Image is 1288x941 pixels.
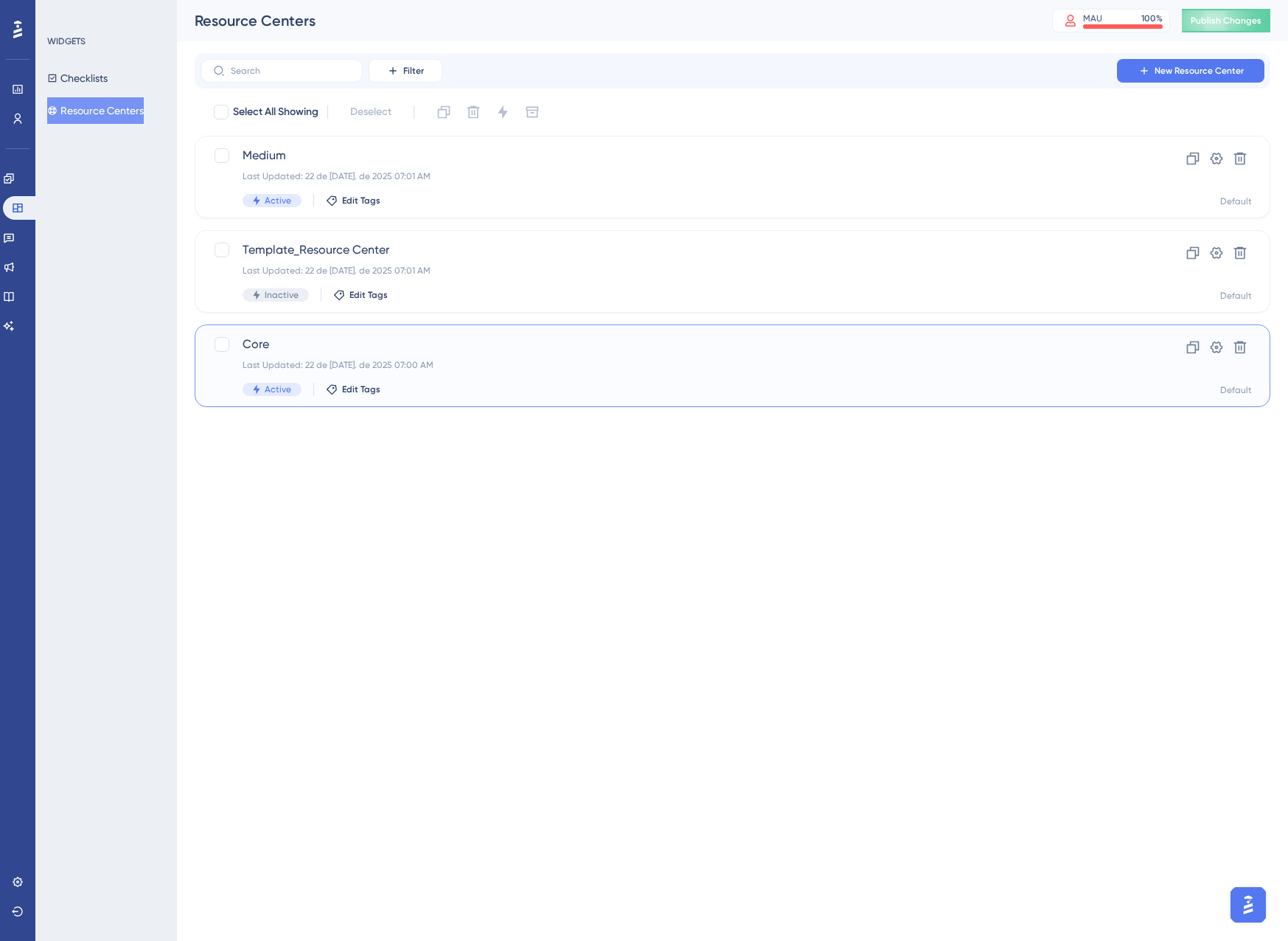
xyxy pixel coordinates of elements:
[243,359,1104,371] div: Last Updated: 22 de [DATE]. de 2025 07:00 AM
[243,170,1104,182] div: Last Updated: 22 de [DATE]. de 2025 07:01 AM
[233,103,318,121] span: Select All Showing
[342,195,380,206] span: Edit Tags
[265,195,291,206] span: Active
[1220,195,1252,207] div: Default
[47,65,108,91] button: Checklists
[47,35,86,47] div: WIDGETS
[265,383,291,395] span: Active
[326,195,380,206] button: Edit Tags
[350,103,391,121] span: Deselect
[195,10,1015,31] div: Resource Centers
[47,97,144,124] button: Resource Centers
[333,289,388,301] button: Edit Tags
[1191,15,1261,27] span: Publish Changes
[1141,13,1163,24] div: 100 %
[369,59,442,83] button: Filter
[1226,883,1270,927] iframe: UserGuiding AI Assistant Launcher
[231,66,350,76] input: Search
[342,383,380,395] span: Edit Tags
[243,147,1104,164] span: Medium
[349,289,388,301] span: Edit Tags
[243,241,1104,259] span: Template_Resource Center
[1083,13,1102,24] div: MAU
[243,336,1104,353] span: Core
[1220,290,1252,302] div: Default
[1182,9,1270,32] button: Publish Changes
[1155,65,1244,77] span: New Resource Center
[243,265,1104,277] div: Last Updated: 22 de [DATE]. de 2025 07:01 AM
[265,289,299,301] span: Inactive
[403,65,424,77] span: Filter
[1117,59,1264,83] button: New Resource Center
[1220,384,1252,396] div: Default
[337,99,405,125] button: Deselect
[326,383,380,395] button: Edit Tags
